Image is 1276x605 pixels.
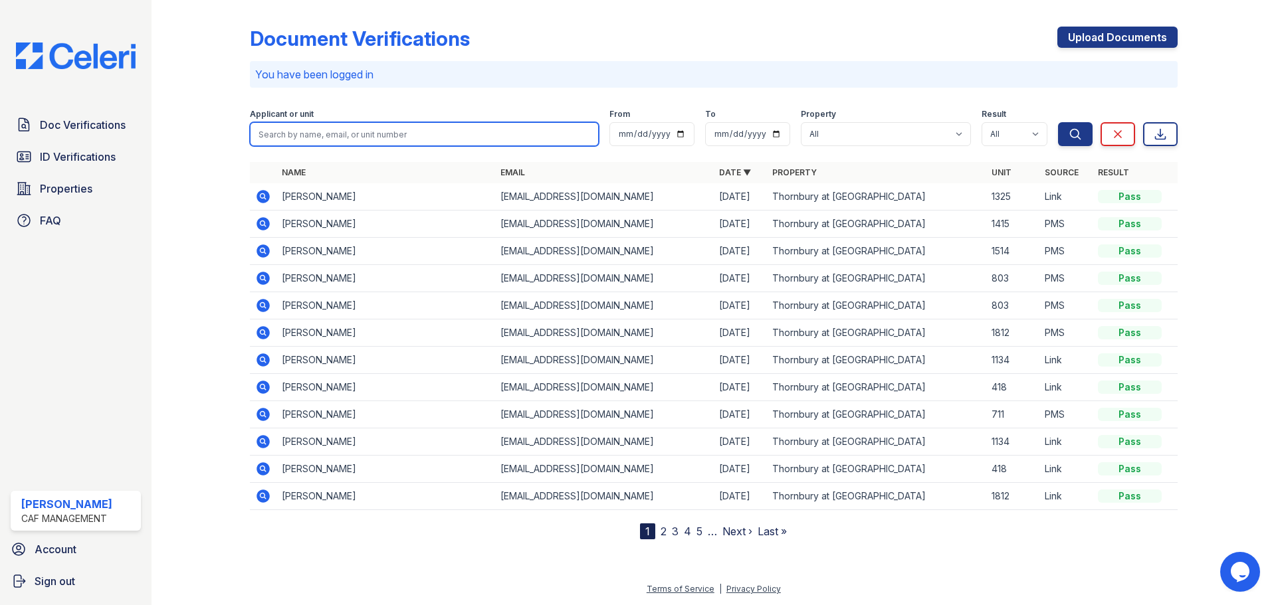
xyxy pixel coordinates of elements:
[986,238,1039,265] td: 1514
[40,117,126,133] span: Doc Verifications
[767,347,986,374] td: Thornbury at [GEOGRAPHIC_DATA]
[801,109,836,120] label: Property
[495,401,714,428] td: [EMAIL_ADDRESS][DOMAIN_NAME]
[21,496,112,512] div: [PERSON_NAME]
[986,347,1039,374] td: 1134
[986,483,1039,510] td: 1812
[250,109,314,120] label: Applicant or unit
[767,483,986,510] td: Thornbury at [GEOGRAPHIC_DATA]
[11,143,141,170] a: ID Verifications
[714,456,767,483] td: [DATE]
[276,211,495,238] td: [PERSON_NAME]
[5,536,146,562] a: Account
[772,167,817,177] a: Property
[276,183,495,211] td: [PERSON_NAME]
[672,525,679,538] a: 3
[986,374,1039,401] td: 418
[661,525,667,538] a: 2
[495,428,714,456] td: [EMAIL_ADDRESS][DOMAIN_NAME]
[714,401,767,428] td: [DATE]
[982,109,1006,120] label: Result
[767,238,986,265] td: Thornbury at [GEOGRAPHIC_DATA]
[495,319,714,347] td: [EMAIL_ADDRESS][DOMAIN_NAME]
[986,456,1039,483] td: 418
[276,428,495,456] td: [PERSON_NAME]
[1039,401,1093,428] td: PMS
[714,428,767,456] td: [DATE]
[767,374,986,401] td: Thornbury at [GEOGRAPHIC_DATA]
[255,66,1172,82] p: You have been logged in
[767,428,986,456] td: Thornbury at [GEOGRAPHIC_DATA]
[1039,347,1093,374] td: Link
[714,183,767,211] td: [DATE]
[11,207,141,234] a: FAQ
[767,456,986,483] td: Thornbury at [GEOGRAPHIC_DATA]
[35,541,76,557] span: Account
[1039,456,1093,483] td: Link
[1098,353,1162,367] div: Pass
[5,568,146,594] a: Sign out
[1098,217,1162,230] div: Pass
[276,374,495,401] td: [PERSON_NAME]
[1098,244,1162,258] div: Pass
[21,512,112,525] div: CAF Management
[40,149,116,165] span: ID Verifications
[986,211,1039,238] td: 1415
[250,122,599,146] input: Search by name, email, or unit number
[986,292,1039,319] td: 803
[767,183,986,211] td: Thornbury at [GEOGRAPHIC_DATA]
[1039,211,1093,238] td: PMS
[1098,462,1162,475] div: Pass
[1098,435,1162,448] div: Pass
[708,523,717,539] span: …
[495,211,714,238] td: [EMAIL_ADDRESS][DOMAIN_NAME]
[714,211,767,238] td: [DATE]
[276,292,495,319] td: [PERSON_NAME]
[40,181,92,197] span: Properties
[1039,374,1093,401] td: Link
[276,238,495,265] td: [PERSON_NAME]
[714,292,767,319] td: [DATE]
[276,483,495,510] td: [PERSON_NAME]
[250,27,470,50] div: Document Verifications
[495,265,714,292] td: [EMAIL_ADDRESS][DOMAIN_NAME]
[986,428,1039,456] td: 1134
[714,483,767,510] td: [DATE]
[1098,272,1162,285] div: Pass
[5,43,146,69] img: CE_Logo_Blue-a8612792a0a2168367f1c8372b55b34899dd931a85d93a1a3d3e32e68fde9ad4.png
[495,183,714,211] td: [EMAIL_ADDRESS][DOMAIN_NAME]
[986,319,1039,347] td: 1812
[276,401,495,428] td: [PERSON_NAME]
[986,401,1039,428] td: 711
[1039,265,1093,292] td: PMS
[986,265,1039,292] td: 803
[722,525,752,538] a: Next ›
[1098,381,1162,394] div: Pass
[714,238,767,265] td: [DATE]
[1057,27,1178,48] a: Upload Documents
[758,525,787,538] a: Last »
[495,456,714,483] td: [EMAIL_ADDRESS][DOMAIN_NAME]
[696,525,702,538] a: 5
[1220,552,1263,592] iframe: chat widget
[495,347,714,374] td: [EMAIL_ADDRESS][DOMAIN_NAME]
[684,525,691,538] a: 4
[1098,167,1129,177] a: Result
[1045,167,1079,177] a: Source
[714,347,767,374] td: [DATE]
[726,584,781,594] a: Privacy Policy
[986,183,1039,211] td: 1325
[1098,299,1162,312] div: Pass
[714,265,767,292] td: [DATE]
[705,109,716,120] label: To
[719,584,722,594] div: |
[767,401,986,428] td: Thornbury at [GEOGRAPHIC_DATA]
[495,374,714,401] td: [EMAIL_ADDRESS][DOMAIN_NAME]
[495,483,714,510] td: [EMAIL_ADDRESS][DOMAIN_NAME]
[1039,238,1093,265] td: PMS
[1098,326,1162,339] div: Pass
[1039,428,1093,456] td: Link
[276,265,495,292] td: [PERSON_NAME]
[495,238,714,265] td: [EMAIL_ADDRESS][DOMAIN_NAME]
